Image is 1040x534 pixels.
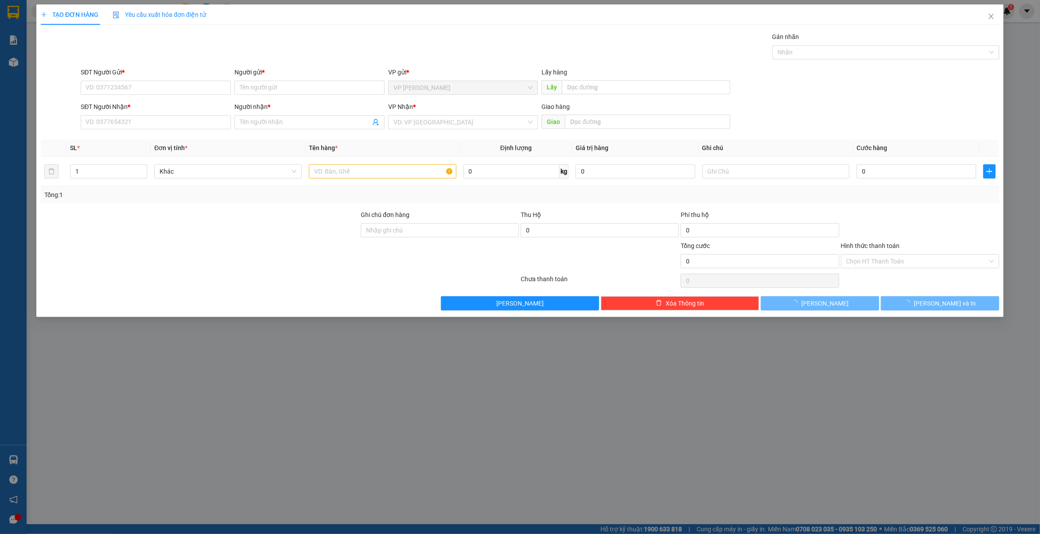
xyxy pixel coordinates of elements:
[565,115,730,129] input: Dọc đường
[761,296,879,310] button: [PERSON_NAME]
[113,12,120,19] img: icon
[576,144,608,151] span: Giá trị hàng
[44,164,58,178] button: delete
[520,274,680,290] div: Chưa thanh toán
[500,144,532,151] span: Định lượng
[160,165,296,178] span: Khác
[841,242,900,249] label: Hình thức thanh toán
[361,223,519,237] input: Ghi chú đơn hàng
[542,80,562,94] span: Lấy
[984,168,995,175] span: plus
[521,211,541,218] span: Thu Hộ
[772,33,799,40] label: Gán nhãn
[681,242,710,249] span: Tổng cước
[601,296,759,310] button: deleteXóa Thông tin
[361,211,409,218] label: Ghi chú đơn hàng
[666,298,704,308] span: Xóa Thông tin
[70,144,77,151] span: SL
[41,12,47,18] span: plus
[914,298,976,308] span: [PERSON_NAME] và In
[791,300,801,306] span: loading
[576,164,695,178] input: 0
[857,144,887,151] span: Cước hàng
[496,298,544,308] span: [PERSON_NAME]
[542,69,568,76] span: Lấy hàng
[81,102,231,112] div: SĐT Người Nhận
[393,81,533,94] span: VP Nam Dong
[542,103,570,110] span: Giao hàng
[113,11,206,18] span: Yêu cầu xuất hóa đơn điện tử
[44,190,401,200] div: Tổng: 1
[441,296,599,310] button: [PERSON_NAME]
[560,164,569,178] span: kg
[699,139,853,157] th: Ghi chú
[979,4,1004,29] button: Close
[542,115,565,129] span: Giao
[388,103,413,110] span: VP Nhận
[988,13,995,20] span: close
[562,80,730,94] input: Dọc đường
[801,298,849,308] span: [PERSON_NAME]
[81,67,231,77] div: SĐT Người Gửi
[41,11,98,18] span: TẠO ĐƠN HÀNG
[154,144,187,151] span: Đơn vị tính
[681,210,839,223] div: Phí thu hộ
[309,164,456,178] input: VD: Bàn, Ghế
[388,67,538,77] div: VP gửi
[702,164,850,178] input: Ghi Chú
[983,164,996,178] button: plus
[234,102,385,112] div: Người nhận
[309,144,338,151] span: Tên hàng
[904,300,914,306] span: loading
[234,67,385,77] div: Người gửi
[881,296,999,310] button: [PERSON_NAME] và In
[372,119,379,126] span: user-add
[656,300,662,307] span: delete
